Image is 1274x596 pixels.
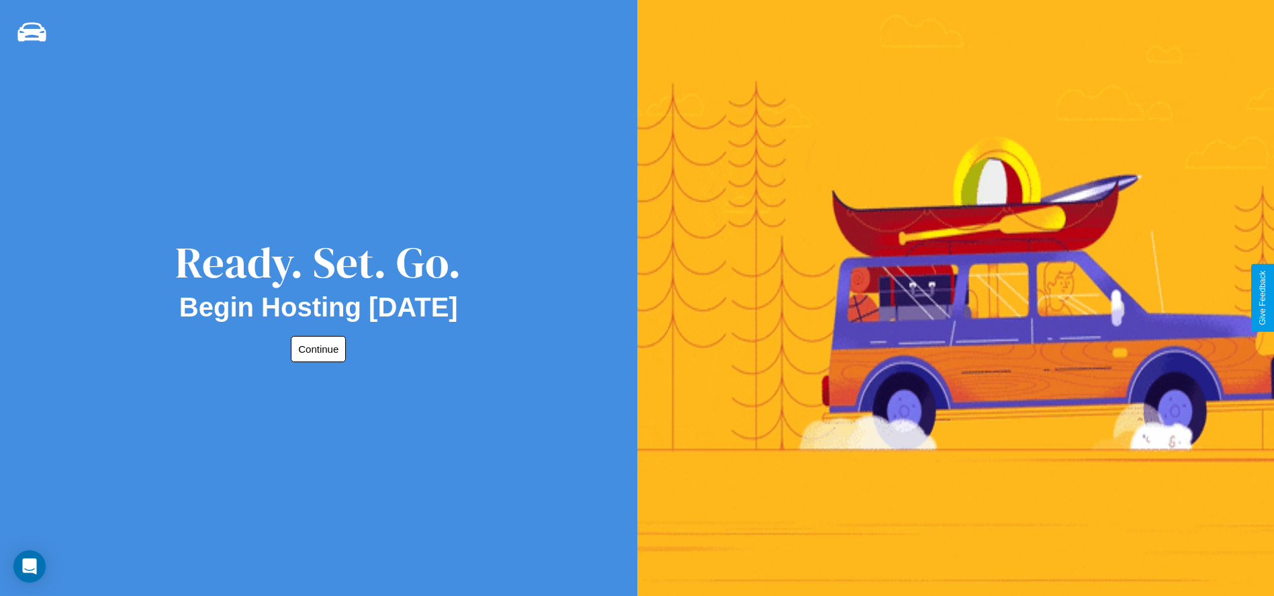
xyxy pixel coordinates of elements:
button: Continue [291,336,346,362]
div: Give Feedback [1258,271,1267,325]
h2: Begin Hosting [DATE] [179,292,458,323]
div: Ready. Set. Go. [175,232,461,292]
div: Open Intercom Messenger [13,550,46,583]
